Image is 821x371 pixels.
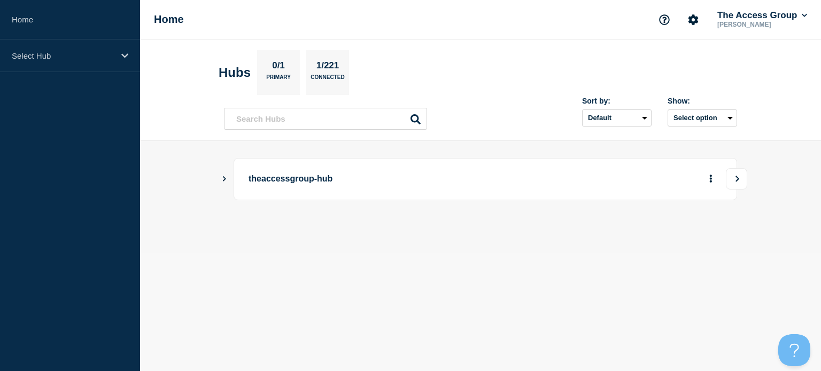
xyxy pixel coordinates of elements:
[224,108,427,130] input: Search Hubs
[222,175,227,183] button: Show Connected Hubs
[778,334,810,366] iframe: Help Scout Beacon - Open
[668,109,737,127] button: Select option
[249,169,544,189] p: theaccessgroup-hub
[582,109,652,127] select: Sort by
[312,60,343,74] p: 1/221
[268,60,289,74] p: 0/1
[668,97,737,105] div: Show:
[715,10,809,21] button: The Access Group
[154,13,184,26] h1: Home
[12,51,114,60] p: Select Hub
[715,21,809,28] p: [PERSON_NAME]
[582,97,652,105] div: Sort by:
[266,74,291,85] p: Primary
[726,168,747,190] button: View
[219,65,251,80] h2: Hubs
[704,169,718,189] button: More actions
[653,9,676,31] button: Support
[682,9,704,31] button: Account settings
[311,74,344,85] p: Connected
